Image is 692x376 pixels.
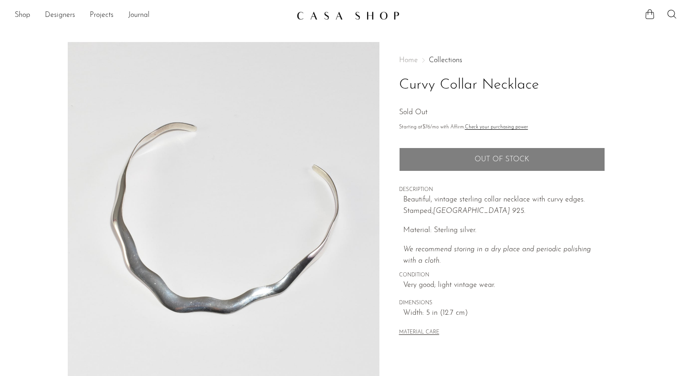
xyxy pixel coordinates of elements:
[399,109,427,116] span: Sold Out
[403,246,591,265] i: We recommend storing in a dry place and periodic polishing with a cloth.
[399,57,418,64] span: Home
[15,8,289,23] nav: Desktop navigation
[422,125,430,130] span: $76
[45,10,75,21] a: Designers
[399,74,605,97] h1: Curvy Collar Necklace
[475,155,529,164] span: Out of stock
[399,329,439,336] button: MATERIAL CARE
[15,10,30,21] a: Shop
[399,57,605,64] nav: Breadcrumbs
[15,8,289,23] ul: NEW HEADER MENU
[399,148,605,171] button: Add to cart
[403,194,605,217] p: Beautiful, vintage sterling collar necklace with curvy edges. Stamped,
[128,10,150,21] a: Journal
[399,123,605,132] p: Starting at /mo with Affirm.
[465,125,528,130] a: Check your purchasing power - Learn more about Affirm Financing (opens in modal)
[399,299,605,307] span: DIMENSIONS
[433,207,525,215] em: [GEOGRAPHIC_DATA] 925.
[90,10,114,21] a: Projects
[399,186,605,194] span: DESCRIPTION
[403,280,605,291] span: Very good; light vintage wear.
[429,57,462,64] a: Collections
[403,225,605,237] p: Material: Sterling silver.
[403,307,605,319] span: Width: 5 in (12.7 cm)
[399,271,605,280] span: CONDITION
